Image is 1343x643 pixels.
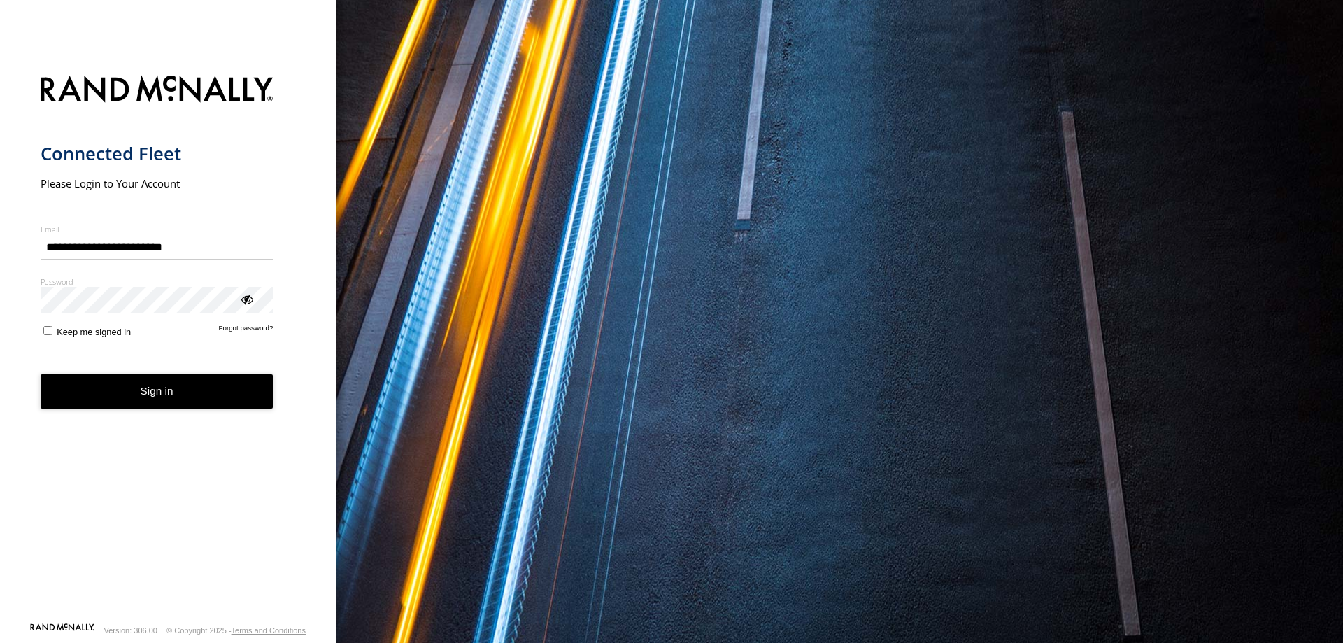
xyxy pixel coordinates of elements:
img: Rand McNally [41,73,273,108]
button: Sign in [41,374,273,409]
div: © Copyright 2025 - [166,626,306,635]
a: Forgot password? [219,324,273,337]
a: Terms and Conditions [232,626,306,635]
div: ViewPassword [239,292,253,306]
input: Keep me signed in [43,326,52,335]
span: Keep me signed in [57,327,131,337]
form: main [41,67,296,622]
label: Password [41,276,273,287]
div: Version: 306.00 [104,626,157,635]
h1: Connected Fleet [41,142,273,165]
label: Email [41,224,273,234]
h2: Please Login to Your Account [41,176,273,190]
a: Visit our Website [30,623,94,637]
